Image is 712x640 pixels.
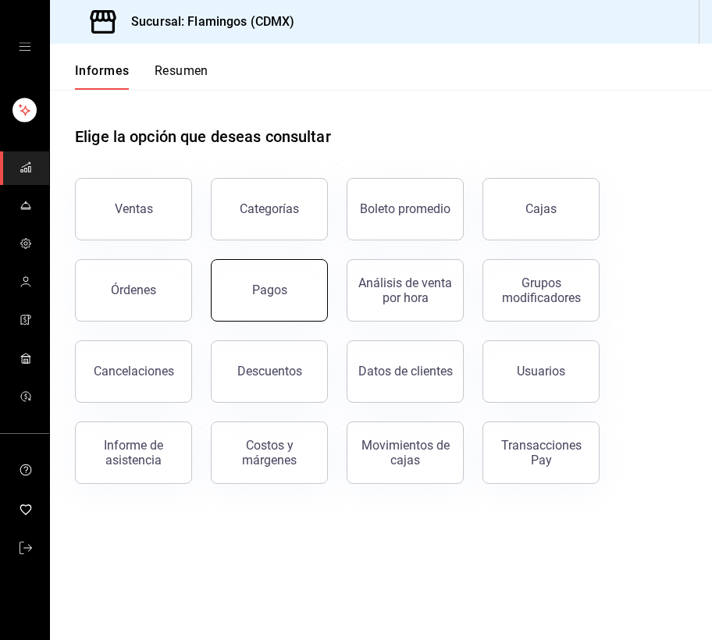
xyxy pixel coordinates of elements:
button: Categorías [211,178,328,240]
font: Movimientos de cajas [361,438,450,468]
font: Resumen [155,63,208,78]
font: Transacciones Pay [501,438,582,468]
font: Costos y márgenes [242,438,297,468]
font: Órdenes [111,283,156,297]
button: Pagos [211,259,328,322]
button: Datos de clientes [347,340,464,403]
font: Usuarios [517,364,565,379]
font: Informe de asistencia [104,438,163,468]
font: Ventas [115,201,153,216]
button: Informe de asistencia [75,421,192,484]
div: pestañas de navegación [75,62,208,90]
font: Informes [75,63,130,78]
button: Cancelaciones [75,340,192,403]
font: Cancelaciones [94,364,174,379]
font: Grupos modificadores [502,276,581,305]
button: Grupos modificadores [482,259,600,322]
font: Cajas [525,201,557,216]
button: Descuentos [211,340,328,403]
button: Órdenes [75,259,192,322]
font: Datos de clientes [358,364,453,379]
button: cajón abierto [19,41,31,53]
button: Boleto promedio [347,178,464,240]
font: Sucursal: Flamingos (CDMX) [131,14,294,29]
font: Análisis de venta por hora [358,276,452,305]
button: Análisis de venta por hora [347,259,464,322]
button: Ventas [75,178,192,240]
button: Cajas [482,178,600,240]
font: Categorías [240,201,299,216]
font: Pagos [252,283,287,297]
font: Boleto promedio [360,201,450,216]
font: Descuentos [237,364,302,379]
button: Transacciones Pay [482,421,600,484]
button: Costos y márgenes [211,421,328,484]
button: Usuarios [482,340,600,403]
button: Movimientos de cajas [347,421,464,484]
font: Elige la opción que deseas consultar [75,127,331,146]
